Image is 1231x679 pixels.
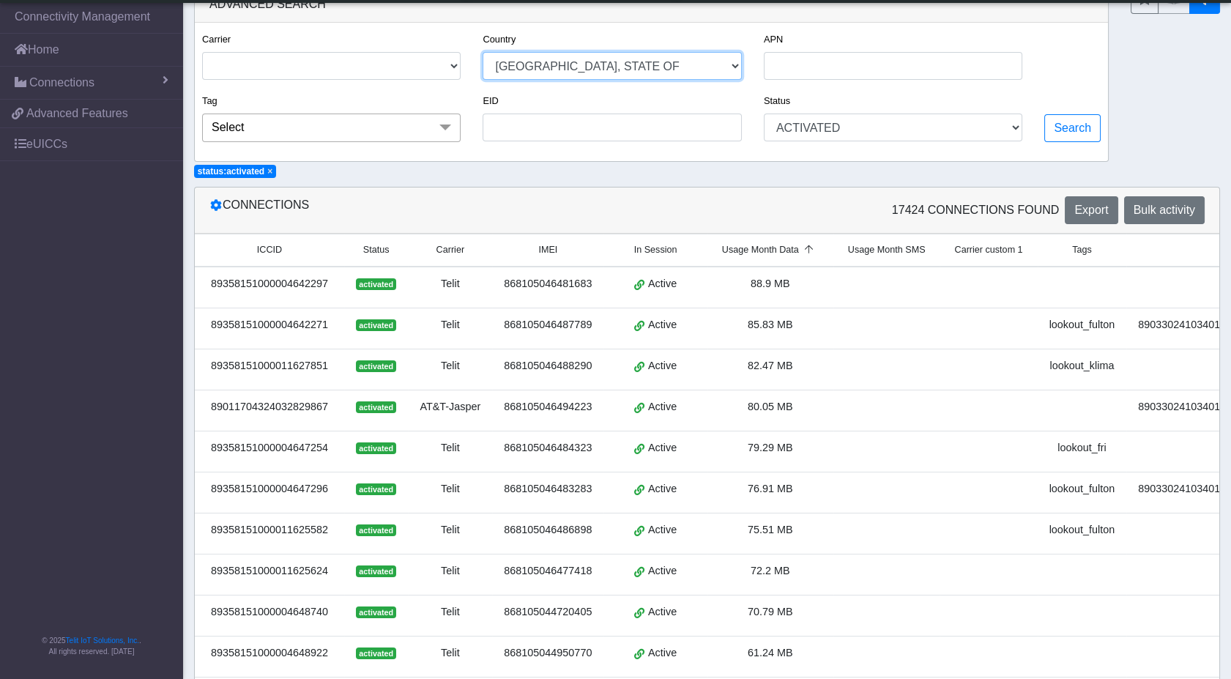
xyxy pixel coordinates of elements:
span: 88.9 MB [751,278,790,289]
div: 868105046481683 [501,276,595,292]
span: Active [648,563,677,579]
span: activated [356,278,396,290]
div: 89358151000011627851 [204,358,335,374]
div: 89358151000004647296 [204,481,335,497]
label: Status [764,94,790,108]
label: Carrier [202,32,231,46]
span: Tags [1072,243,1092,257]
button: Export [1065,196,1117,224]
label: Country [483,32,516,46]
span: activated [356,606,396,618]
span: Bulk activity [1134,204,1195,216]
div: lookout_fulton [1046,317,1118,333]
span: 80.05 MB [748,401,793,412]
span: 79.29 MB [748,442,793,453]
div: lookout_fulton [1046,522,1118,538]
span: 76.91 MB [748,483,793,494]
div: Connections [198,196,707,224]
span: activated [356,442,396,454]
span: activated [356,565,396,577]
div: 868105044950770 [501,645,595,661]
span: 70.79 MB [748,606,793,617]
button: Search [1044,114,1101,142]
div: 868105044720405 [501,604,595,620]
span: Advanced Features [26,105,128,122]
span: In Session [634,243,677,257]
span: Active [648,604,677,620]
div: 89358151000004642271 [204,317,335,333]
span: activated [356,319,396,331]
div: Telit [417,358,483,374]
span: Active [648,276,677,292]
span: Carrier custom 1 [954,243,1022,257]
span: 72.2 MB [751,565,790,576]
div: 868105046483283 [501,481,595,497]
div: 868105046494223 [501,399,595,415]
span: Active [648,645,677,661]
span: Select [212,121,244,133]
div: lookout_fulton [1046,481,1118,497]
span: Usage Month Data [722,243,799,257]
span: Active [648,522,677,538]
div: 89358151000004648922 [204,645,335,661]
div: 89358151000004647254 [204,440,335,456]
span: Active [648,399,677,415]
div: Telit [417,481,483,497]
span: Usage Month SMS [848,243,926,257]
span: ICCID [257,243,282,257]
span: Status [363,243,390,257]
span: activated [356,401,396,413]
div: lookout_klima [1046,358,1118,374]
span: Active [648,481,677,497]
span: activated [356,648,396,659]
button: Bulk activity [1124,196,1205,224]
div: Telit [417,276,483,292]
label: APN [764,32,783,46]
div: 89358151000011625624 [204,563,335,579]
div: 89358151000004642297 [204,276,335,292]
span: Export [1074,204,1108,216]
span: 85.83 MB [748,319,793,330]
span: 61.24 MB [748,647,793,658]
div: Telit [417,604,483,620]
span: 82.47 MB [748,360,793,371]
button: Close [267,167,272,176]
span: Active [648,358,677,374]
label: EID [483,94,498,108]
div: 868105046477418 [501,563,595,579]
span: 17424 Connections found [892,201,1060,219]
span: status:activated [198,166,264,177]
label: Tag [202,94,217,108]
div: 89358151000011625582 [204,522,335,538]
span: Carrier [436,243,464,257]
div: AT&T-Jasper [417,399,483,415]
div: 868105046487789 [501,317,595,333]
span: Active [648,317,677,333]
div: 868105046488290 [501,358,595,374]
span: IMEI [538,243,557,257]
span: Connections [29,74,94,92]
div: lookout_fri [1046,440,1118,456]
div: Telit [417,563,483,579]
div: 89358151000004648740 [204,604,335,620]
div: Telit [417,645,483,661]
div: 868105046484323 [501,440,595,456]
span: Active [648,440,677,456]
div: 868105046486898 [501,522,595,538]
span: activated [356,524,396,536]
div: Telit [417,522,483,538]
div: 89011704324032829867 [204,399,335,415]
a: Telit IoT Solutions, Inc. [66,637,139,645]
span: 75.51 MB [748,524,793,535]
span: activated [356,483,396,495]
div: Telit [417,440,483,456]
div: Telit [417,317,483,333]
span: activated [356,360,396,372]
span: × [267,166,272,177]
